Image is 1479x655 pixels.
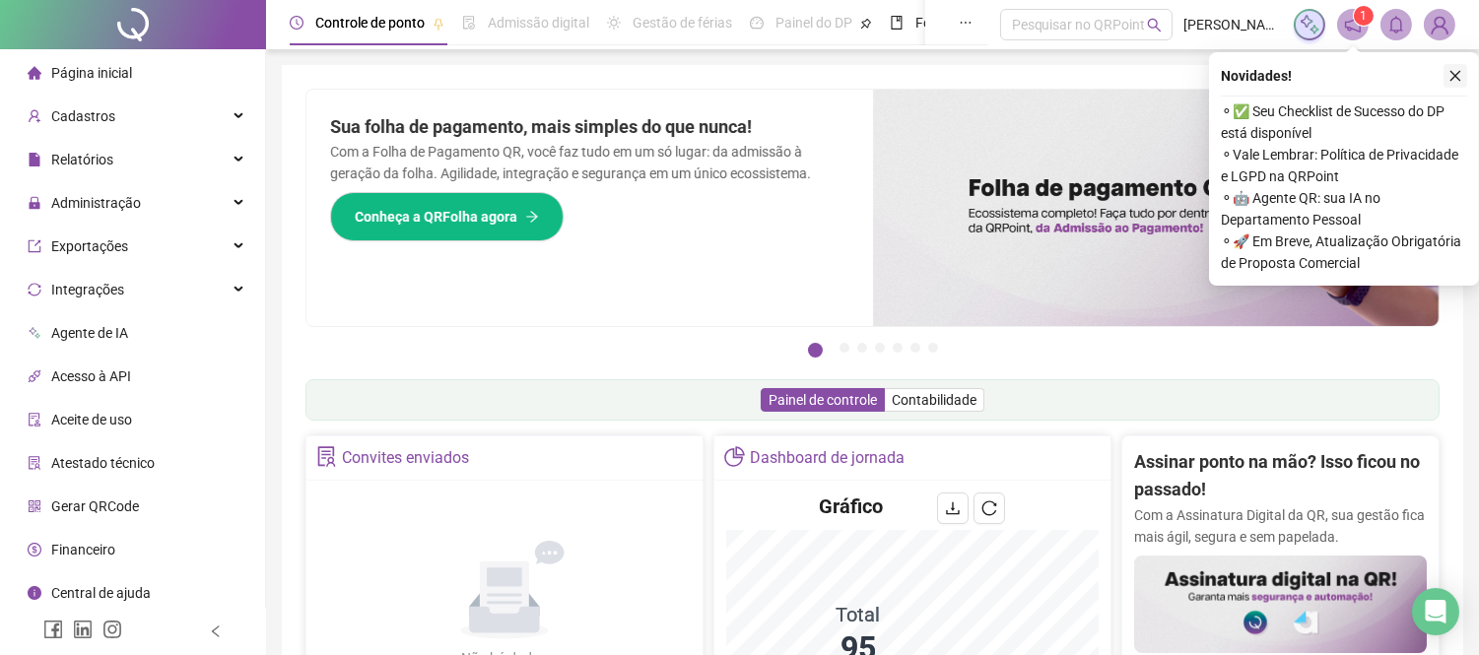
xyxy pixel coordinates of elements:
[1134,504,1427,548] p: Com a Assinatura Digital da QR, sua gestão fica mais ágil, segura e sem papelada.
[28,586,41,600] span: info-circle
[750,16,764,30] span: dashboard
[51,585,151,601] span: Central de ajuda
[1344,16,1362,33] span: notification
[330,141,849,184] p: Com a Folha de Pagamento QR, você faz tudo em um só lugar: da admissão à geração da folha. Agilid...
[28,283,41,296] span: sync
[28,239,41,253] span: export
[51,325,128,341] span: Agente de IA
[1361,9,1368,23] span: 1
[873,90,1440,326] img: banner%2F8d14a306-6205-4263-8e5b-06e9a85ad873.png
[51,152,113,167] span: Relatórios
[102,620,122,639] span: instagram
[355,206,517,228] span: Conheça a QRFolha agora
[1448,69,1462,83] span: close
[28,543,41,557] span: dollar
[28,66,41,80] span: home
[875,343,885,353] button: 4
[1425,10,1454,39] img: 85049
[1221,65,1292,87] span: Novidades !
[819,492,883,520] h4: Gráfico
[51,195,141,211] span: Administração
[28,413,41,426] span: audit
[28,109,41,123] span: user-add
[28,369,41,383] span: api
[724,446,745,467] span: pie-chart
[51,238,128,254] span: Exportações
[488,15,589,31] span: Admissão digital
[51,368,131,384] span: Acesso à API
[808,343,823,358] button: 1
[209,624,223,638] span: left
[28,153,41,166] span: file
[51,498,139,514] span: Gerar QRCode
[633,15,732,31] span: Gestão de férias
[28,499,41,513] span: qrcode
[342,441,469,475] div: Convites enviados
[750,441,905,475] div: Dashboard de jornada
[51,282,124,297] span: Integrações
[51,455,155,471] span: Atestado técnico
[1221,144,1467,187] span: ⚬ Vale Lembrar: Política de Privacidade e LGPD na QRPoint
[981,500,997,516] span: reload
[769,392,877,408] span: Painel de controle
[1134,448,1427,504] h2: Assinar ponto na mão? Isso ficou no passado!
[857,343,867,353] button: 3
[28,456,41,470] span: solution
[330,113,849,141] h2: Sua folha de pagamento, mais simples do que nunca!
[1221,100,1467,144] span: ⚬ ✅ Seu Checklist de Sucesso do DP está disponível
[73,620,93,639] span: linkedin
[316,446,337,467] span: solution
[315,15,425,31] span: Controle de ponto
[51,65,132,81] span: Página inicial
[330,192,564,241] button: Conheça a QRFolha agora
[1221,187,1467,230] span: ⚬ 🤖 Agente QR: sua IA no Departamento Pessoal
[462,16,476,30] span: file-done
[915,15,1042,31] span: Folha de pagamento
[525,210,539,224] span: arrow-right
[28,196,41,210] span: lock
[51,108,115,124] span: Cadastros
[607,16,621,30] span: sun
[290,16,303,30] span: clock-circle
[892,392,976,408] span: Contabilidade
[1184,14,1282,35] span: [PERSON_NAME] - Perbras
[1147,18,1162,33] span: search
[433,18,444,30] span: pushpin
[1354,6,1374,26] sup: 1
[928,343,938,353] button: 7
[893,343,903,353] button: 5
[910,343,920,353] button: 6
[51,412,132,427] span: Aceite de uso
[1299,14,1320,35] img: sparkle-icon.fc2bf0ac1784a2077858766a79e2daf3.svg
[860,18,872,30] span: pushpin
[43,620,63,639] span: facebook
[1221,230,1467,274] span: ⚬ 🚀 Em Breve, Atualização Obrigatória de Proposta Comercial
[945,500,961,516] span: download
[1134,556,1427,653] img: banner%2F02c71560-61a6-44d4-94b9-c8ab97240462.png
[890,16,904,30] span: book
[959,16,973,30] span: ellipsis
[840,343,849,353] button: 2
[1412,588,1459,635] div: Open Intercom Messenger
[1387,16,1405,33] span: bell
[775,15,852,31] span: Painel do DP
[51,542,115,557] span: Financeiro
